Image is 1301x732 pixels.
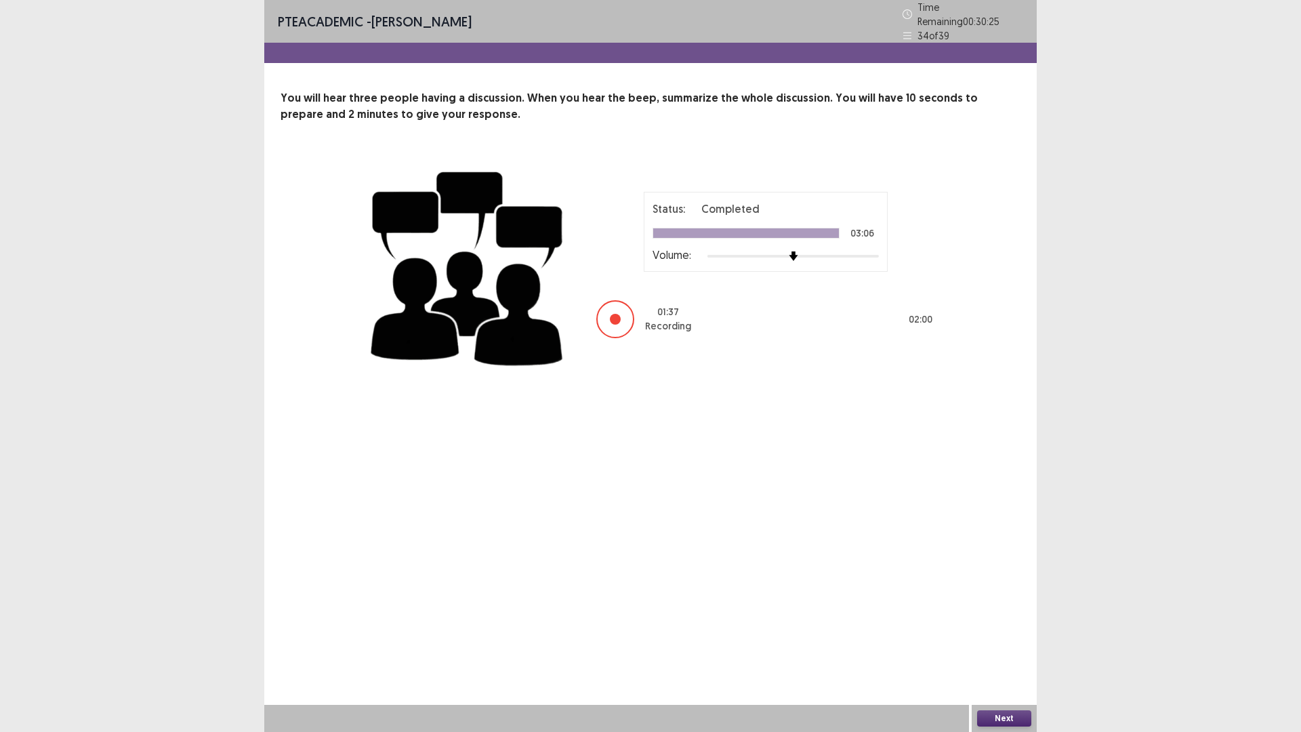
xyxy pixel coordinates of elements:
p: Recording [645,319,691,333]
p: Status: [653,201,685,217]
p: Completed [701,201,760,217]
p: 02 : 00 [909,312,932,327]
p: 01 : 37 [657,305,679,319]
p: - [PERSON_NAME] [278,12,472,32]
button: Next [977,710,1031,727]
span: PTE academic [278,13,363,30]
img: arrow-thumb [789,251,798,261]
p: 34 of 39 [917,28,949,43]
p: You will hear three people having a discussion. When you hear the beep, summarize the whole discu... [281,90,1020,123]
p: 03:06 [850,228,874,238]
p: Volume: [653,247,691,263]
img: group-discussion [366,155,569,377]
